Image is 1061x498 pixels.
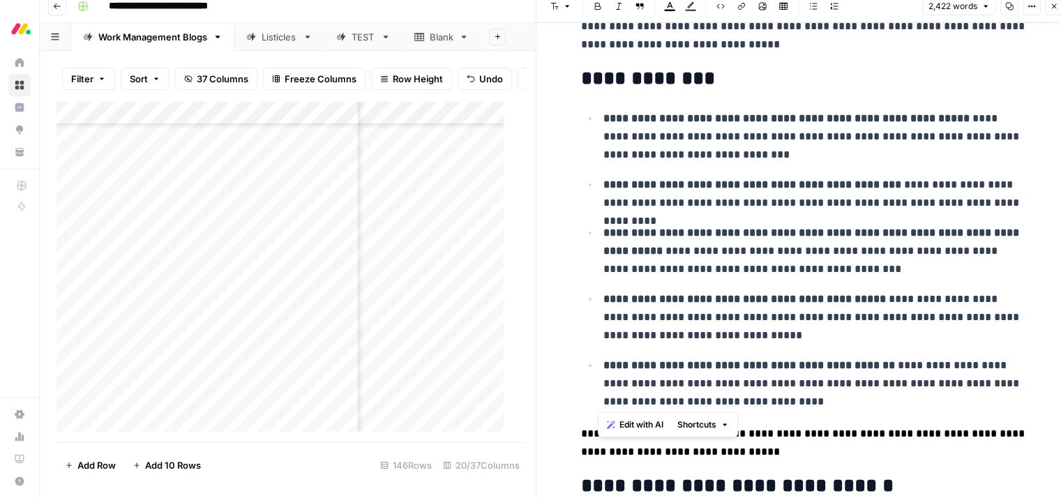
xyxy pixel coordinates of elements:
[175,68,257,90] button: 37 Columns
[8,52,31,74] a: Home
[8,403,31,425] a: Settings
[8,74,31,96] a: Browse
[8,425,31,448] a: Usage
[393,72,443,86] span: Row Height
[371,68,452,90] button: Row Height
[71,23,234,51] a: Work Management Blogs
[479,72,503,86] span: Undo
[8,470,31,492] button: Help + Support
[430,30,453,44] div: Blank
[145,458,201,472] span: Add 10 Rows
[77,458,116,472] span: Add Row
[672,416,735,434] button: Shortcuts
[57,454,124,476] button: Add Row
[8,16,33,41] img: Monday.com Logo
[121,68,170,90] button: Sort
[262,30,297,44] div: Listicles
[352,30,375,44] div: TEST
[71,72,93,86] span: Filter
[8,448,31,470] a: Learning Hub
[8,11,31,46] button: Workspace: Monday.com
[130,72,148,86] span: Sort
[8,141,31,163] a: Your Data
[62,68,115,90] button: Filter
[458,68,512,90] button: Undo
[8,119,31,141] a: Opportunities
[677,418,716,431] span: Shortcuts
[437,454,525,476] div: 20/37 Columns
[619,418,663,431] span: Edit with AI
[285,72,356,86] span: Freeze Columns
[402,23,481,51] a: Blank
[324,23,402,51] a: TEST
[234,23,324,51] a: Listicles
[98,30,207,44] div: Work Management Blogs
[197,72,248,86] span: 37 Columns
[8,96,31,119] a: Insights
[263,68,366,90] button: Freeze Columns
[124,454,209,476] button: Add 10 Rows
[601,416,669,434] button: Edit with AI
[375,454,437,476] div: 146 Rows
